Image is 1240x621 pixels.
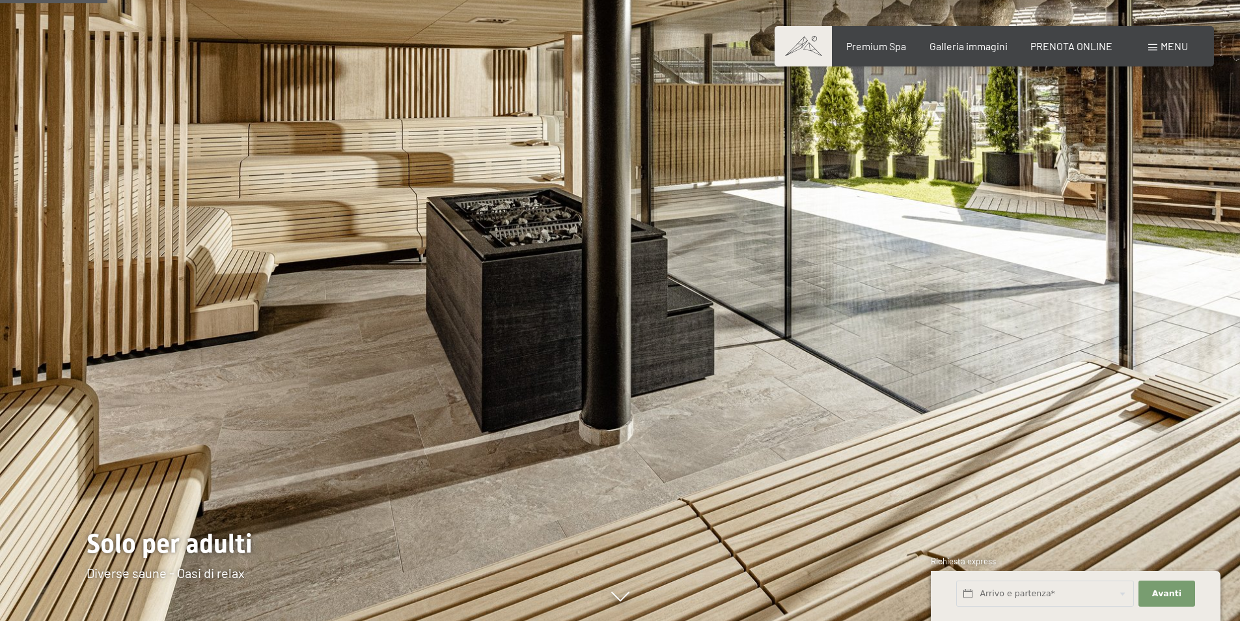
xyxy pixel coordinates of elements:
[1161,40,1188,52] span: Menu
[1030,40,1112,52] a: PRENOTA ONLINE
[846,40,906,52] a: Premium Spa
[931,556,996,566] span: Richiesta express
[1138,581,1194,607] button: Avanti
[930,40,1008,52] a: Galleria immagini
[1152,588,1181,599] span: Avanti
